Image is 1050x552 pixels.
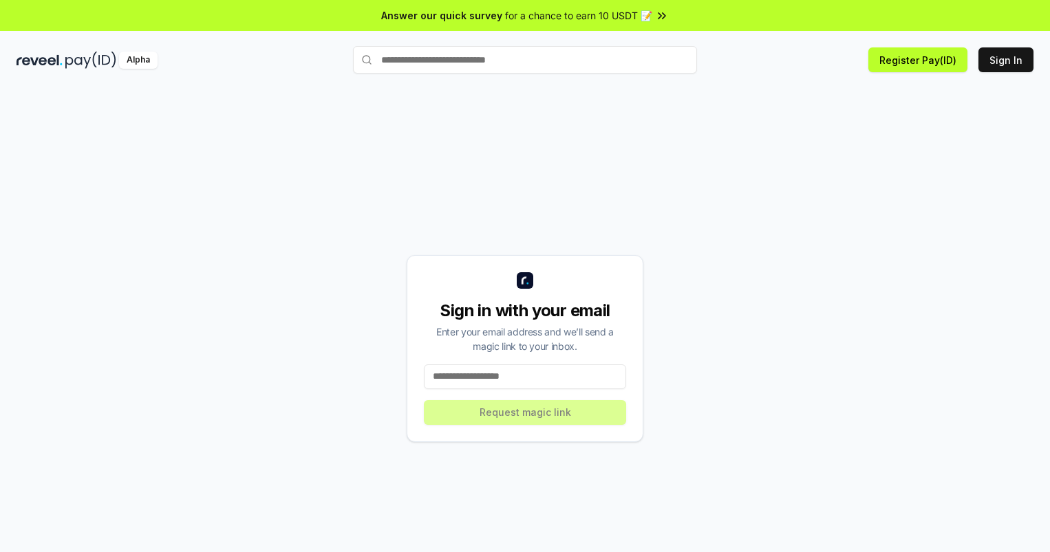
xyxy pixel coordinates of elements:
span: for a chance to earn 10 USDT 📝 [505,8,652,23]
button: Sign In [978,47,1033,72]
img: reveel_dark [17,52,63,69]
img: logo_small [517,272,533,289]
button: Register Pay(ID) [868,47,967,72]
div: Enter your email address and we’ll send a magic link to your inbox. [424,324,626,353]
div: Alpha [119,52,158,69]
span: Answer our quick survey [381,8,502,23]
img: pay_id [65,52,116,69]
div: Sign in with your email [424,300,626,322]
